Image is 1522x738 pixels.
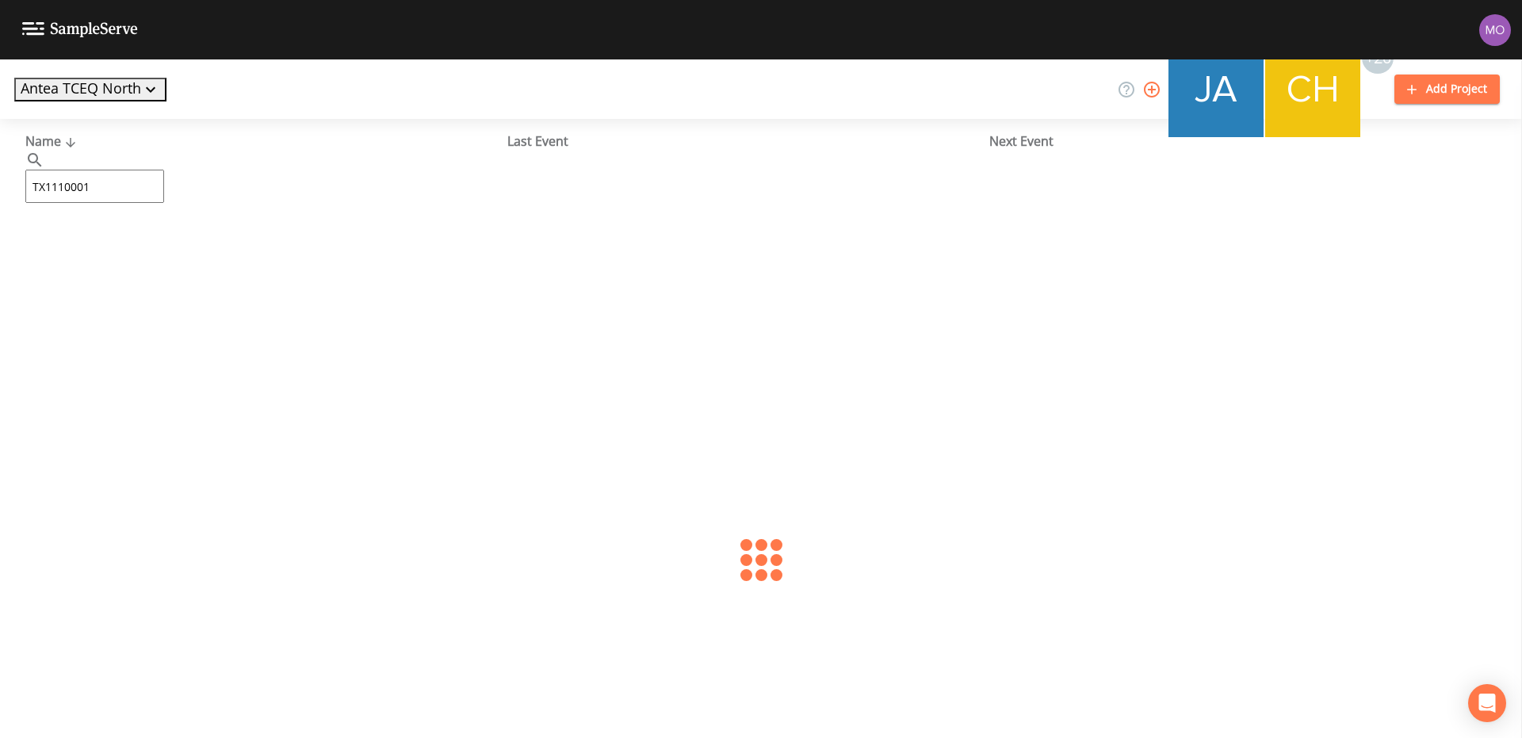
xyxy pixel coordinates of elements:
img: logo [22,22,138,37]
div: Last Event [507,132,989,151]
button: Antea TCEQ North [14,78,166,101]
div: Next Event [989,132,1471,151]
input: Search Projects [25,170,164,203]
div: Charles Medina [1264,42,1361,137]
button: Add Project [1394,75,1500,104]
div: James Whitmire [1168,42,1264,137]
img: 2e773653e59f91cc345d443c311a9659 [1168,42,1264,137]
div: Open Intercom Messenger [1468,684,1506,722]
img: 4e251478aba98ce068fb7eae8f78b90c [1479,14,1511,46]
img: c74b8b8b1c7a9d34f67c5e0ca157ed15 [1265,42,1360,137]
span: Name [25,132,80,150]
